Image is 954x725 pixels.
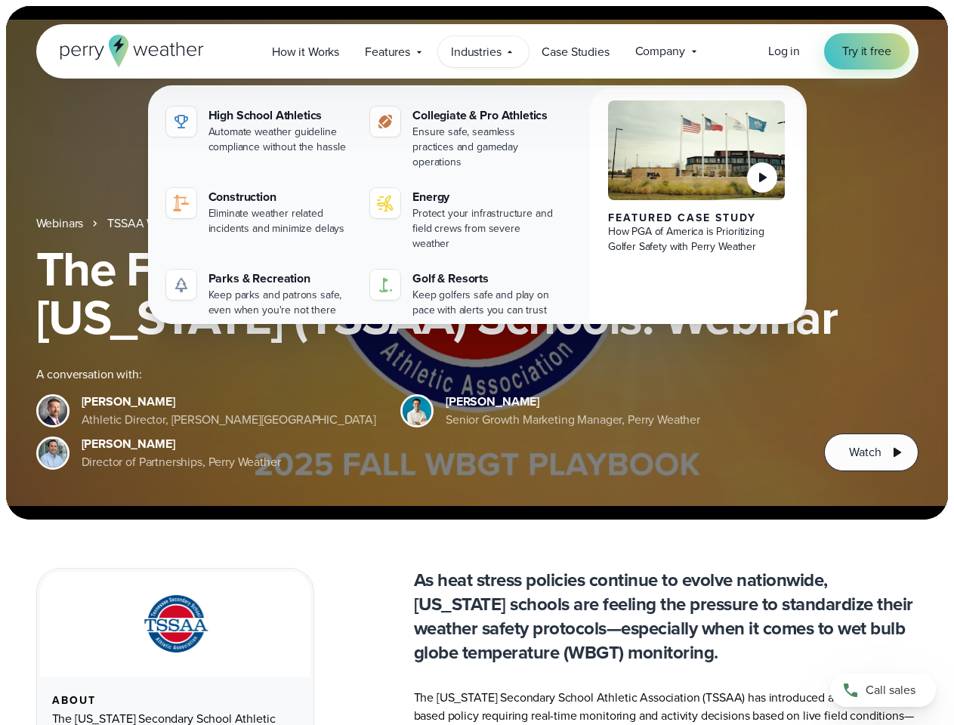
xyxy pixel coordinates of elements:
div: How PGA of America is Prioritizing Golfer Safety with Perry Weather [608,224,786,255]
span: Watch [849,443,881,461]
img: Spencer Patton, Perry Weather [403,396,431,425]
div: [PERSON_NAME] [82,393,377,411]
span: Industries [451,43,501,61]
a: Energy Protect your infrastructure and field crews from severe weather [364,182,563,258]
a: Golf & Resorts Keep golfers safe and play on pace with alerts you can trust [364,264,563,324]
div: Energy [412,188,557,206]
span: Call sales [866,681,915,699]
div: Featured Case Study [608,212,786,224]
h1: The Fall WBGT Playbook for [US_STATE] (TSSAA) Schools: Webinar [36,245,918,341]
div: Eliminate weather related incidents and minimize delays [208,206,353,236]
img: proathletics-icon@2x-1.svg [376,113,394,131]
div: Director of Partnerships, Perry Weather [82,453,281,471]
div: Keep parks and patrons safe, even when you're not there [208,288,353,318]
img: parks-icon-grey.svg [172,276,190,294]
div: [PERSON_NAME] [82,435,281,453]
span: Case Studies [542,43,609,61]
img: Jeff Wood [39,439,67,467]
div: Automate weather guideline compliance without the hassle [208,125,353,155]
a: Log in [768,42,800,60]
a: Case Studies [529,36,622,67]
span: How it Works [272,43,339,61]
img: highschool-icon.svg [172,113,190,131]
span: Try it free [842,42,891,60]
a: Collegiate & Pro Athletics Ensure safe, seamless practices and gameday operations [364,100,563,176]
div: About [52,695,298,707]
div: Senior Growth Marketing Manager, Perry Weather [446,411,700,429]
img: TSSAA-Tennessee-Secondary-School-Athletic-Association.svg [125,590,226,659]
a: construction perry weather Construction Eliminate weather related incidents and minimize delays [160,182,359,242]
div: Ensure safe, seamless practices and gameday operations [412,125,557,170]
a: Parks & Recreation Keep parks and patrons safe, even when you're not there [160,264,359,324]
div: Protect your infrastructure and field crews from severe weather [412,206,557,251]
img: golf-iconV2.svg [376,276,394,294]
div: Collegiate & Pro Athletics [412,106,557,125]
div: A conversation with: [36,366,801,384]
a: How it Works [259,36,352,67]
a: Try it free [824,33,909,69]
div: Golf & Resorts [412,270,557,288]
div: Athletic Director, [PERSON_NAME][GEOGRAPHIC_DATA] [82,411,377,429]
a: Call sales [830,674,936,707]
div: High School Athletics [208,106,353,125]
div: Construction [208,188,353,206]
div: Keep golfers safe and play on pace with alerts you can trust [412,288,557,318]
div: [PERSON_NAME] [446,393,700,411]
a: PGA of America, Frisco Campus Featured Case Study How PGA of America is Prioritizing Golfer Safet... [590,88,804,336]
a: Webinars [36,214,84,233]
p: As heat stress policies continue to evolve nationwide, [US_STATE] schools are feeling the pressur... [414,568,918,665]
span: Features [365,43,410,61]
div: Parks & Recreation [208,270,353,288]
img: Brian Wyatt [39,396,67,425]
img: PGA of America, Frisco Campus [608,100,786,200]
button: Watch [824,433,918,471]
img: energy-icon@2x-1.svg [376,194,394,212]
a: High School Athletics Automate weather guideline compliance without the hassle [160,100,359,161]
img: construction perry weather [172,194,190,212]
a: TSSAA WBGT Fall Playbook [107,214,251,233]
span: Company [635,42,685,60]
nav: Breadcrumb [36,214,918,233]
